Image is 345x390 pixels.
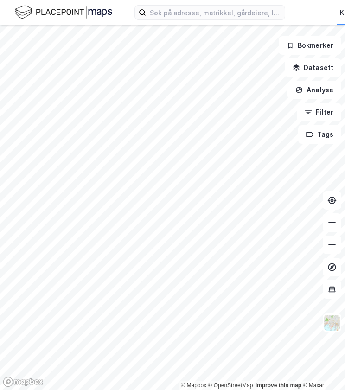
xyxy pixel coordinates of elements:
a: Mapbox homepage [3,377,44,387]
button: Analyse [287,81,341,99]
img: logo.f888ab2527a4732fd821a326f86c7f29.svg [15,4,112,20]
button: Tags [298,125,341,144]
a: Mapbox [181,382,206,389]
iframe: Chat Widget [299,345,345,390]
button: Bokmerker [279,36,341,55]
a: Improve this map [256,382,301,389]
button: Filter [297,103,341,121]
button: Datasett [285,58,341,77]
a: OpenStreetMap [208,382,253,389]
div: Kontrollprogram for chat [299,345,345,390]
img: Z [323,314,341,332]
input: Søk på adresse, matrikkel, gårdeiere, leietakere eller personer [146,6,285,19]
